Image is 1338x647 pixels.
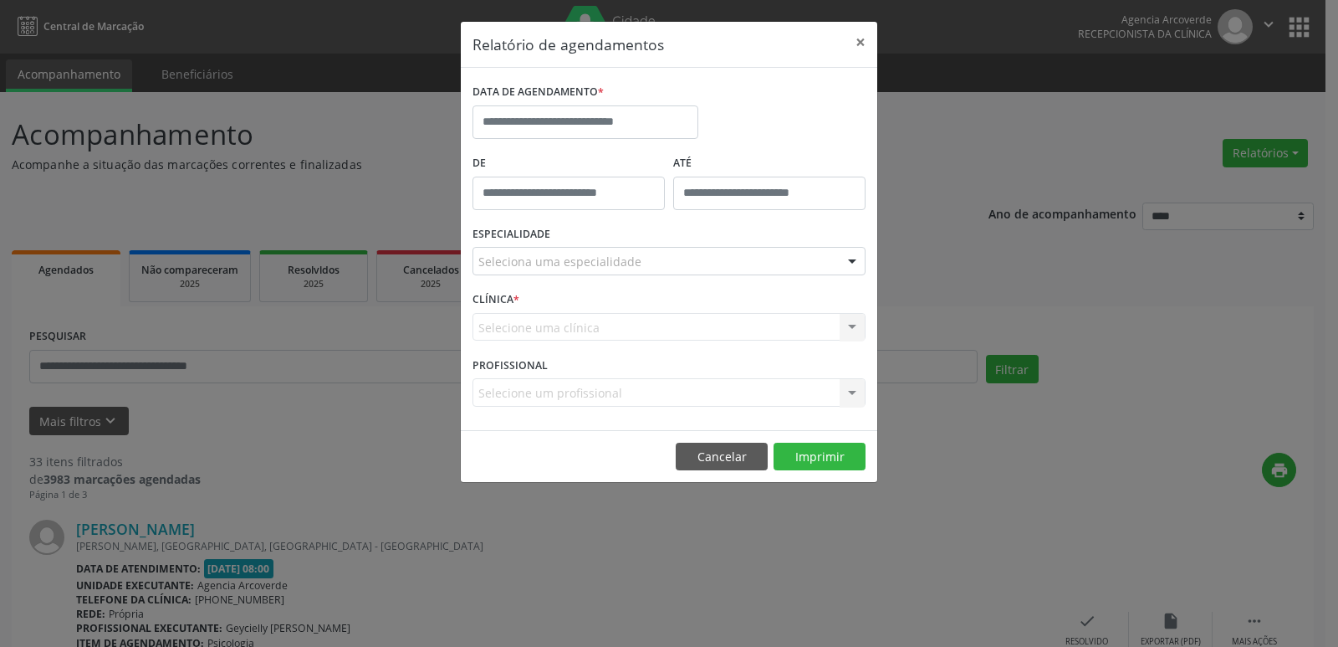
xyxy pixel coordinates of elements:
[676,443,768,471] button: Cancelar
[472,352,548,378] label: PROFISSIONAL
[472,222,550,248] label: ESPECIALIDADE
[472,33,664,55] h5: Relatório de agendamentos
[673,151,866,177] label: ATÉ
[844,22,877,63] button: Close
[472,80,604,105] label: DATA DE AGENDAMENTO
[472,151,665,177] label: De
[478,253,641,270] span: Seleciona uma especialidade
[774,443,866,471] button: Imprimir
[472,287,519,313] label: CLÍNICA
